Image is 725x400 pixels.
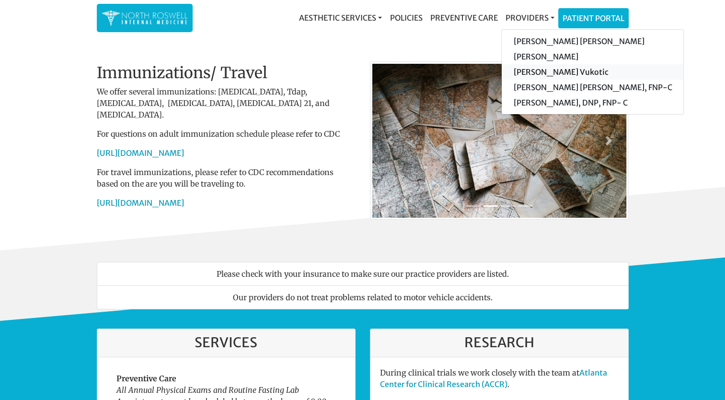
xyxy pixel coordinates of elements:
a: [URL][DOMAIN_NAME] [97,198,184,208]
a: Patient Portal [559,9,628,28]
strong: Preventive Care [116,374,176,383]
a: [PERSON_NAME] Vukotic [502,64,683,80]
a: [PERSON_NAME] [PERSON_NAME], FNP-C [502,80,683,95]
a: Atlanta Center for Clinical Research (ACCR) [380,368,607,389]
a: Policies [386,8,426,27]
p: For questions on adult immunization schedule please refer to CDC [97,128,356,140]
a: Preventive Care [426,8,501,27]
li: Please check with your insurance to make sure our practice providers are listed. [97,262,629,286]
p: We offer several immunizations: [MEDICAL_DATA], Tdap, [MEDICAL_DATA], [MEDICAL_DATA], [MEDICAL_DA... [97,86,356,120]
a: [URL][DOMAIN_NAME] [97,148,184,158]
h3: Research [380,335,619,351]
li: Our providers do not treat problems related to motor vehicle accidents. [97,285,629,309]
p: During clinical trials we work closely with the team at . [380,367,619,390]
p: For travel immunizations, please refer to CDC recommendations based on the are you will be travel... [97,166,356,189]
h2: Immunizations/ Travel [97,64,356,82]
a: Aesthetic Services [295,8,386,27]
a: Providers [501,8,558,27]
h3: Services [107,335,345,351]
a: [PERSON_NAME] [PERSON_NAME] [502,34,683,49]
img: North Roswell Internal Medicine [102,9,188,27]
a: [PERSON_NAME], DNP, FNP- C [502,95,683,110]
a: [PERSON_NAME] [502,49,683,64]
